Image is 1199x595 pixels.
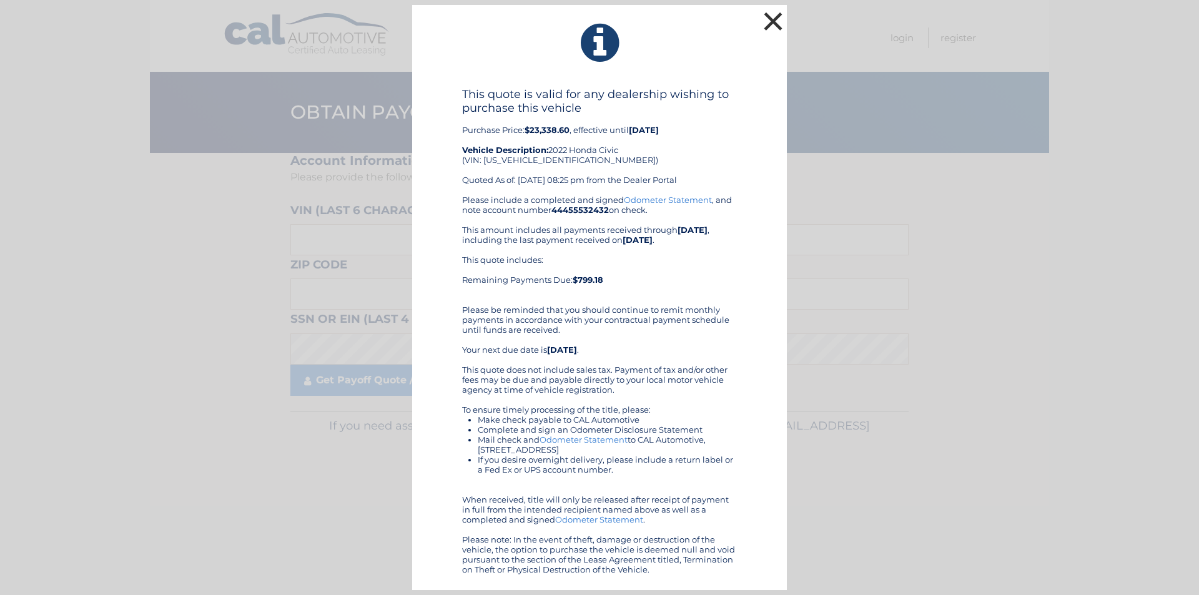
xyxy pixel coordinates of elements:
[462,255,737,295] div: This quote includes: Remaining Payments Due:
[525,125,570,135] b: $23,338.60
[540,435,628,445] a: Odometer Statement
[462,145,548,155] strong: Vehicle Description:
[478,415,737,425] li: Make check payable to CAL Automotive
[462,195,737,574] div: Please include a completed and signed , and note account number on check. This amount includes al...
[555,514,643,524] a: Odometer Statement
[478,455,737,475] li: If you desire overnight delivery, please include a return label or a Fed Ex or UPS account number.
[761,9,786,34] button: ×
[624,195,712,205] a: Odometer Statement
[629,125,659,135] b: [DATE]
[678,225,708,235] b: [DATE]
[478,425,737,435] li: Complete and sign an Odometer Disclosure Statement
[478,435,737,455] li: Mail check and to CAL Automotive, [STREET_ADDRESS]
[547,345,577,355] b: [DATE]
[623,235,653,245] b: [DATE]
[462,87,737,195] div: Purchase Price: , effective until 2022 Honda Civic (VIN: [US_VEHICLE_IDENTIFICATION_NUMBER]) Quot...
[573,275,603,285] b: $799.18
[462,87,737,115] h4: This quote is valid for any dealership wishing to purchase this vehicle
[551,205,609,215] b: 44455532432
